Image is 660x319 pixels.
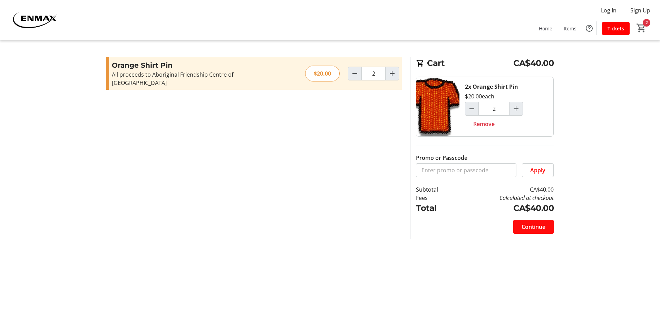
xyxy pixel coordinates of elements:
button: Apply [522,163,554,177]
span: Sign Up [630,6,650,14]
span: CA$40.00 [513,57,554,69]
button: Help [582,21,596,35]
div: All proceeds to Aboriginal Friendship Centre of [GEOGRAPHIC_DATA] [112,70,263,87]
span: Log In [601,6,617,14]
div: 2x Orange Shirt Pin [465,83,518,91]
span: Tickets [608,25,624,32]
span: Apply [530,166,545,174]
img: Orange Shirt Pin [416,77,459,136]
input: Orange Shirt Pin Quantity [361,67,386,80]
div: $20.00 each [465,92,494,100]
button: Sign Up [625,5,656,16]
span: Remove [473,120,495,128]
input: Enter promo or passcode [416,163,516,177]
a: Home [533,22,558,35]
button: Remove [465,117,503,131]
span: Home [539,25,552,32]
button: Continue [513,220,554,234]
button: Decrement by one [348,67,361,80]
button: Log In [595,5,622,16]
a: Items [558,22,582,35]
button: Increment by one [509,102,523,115]
img: ENMAX 's Logo [4,3,66,37]
td: Total [416,202,456,214]
div: $20.00 [305,66,340,81]
h3: Orange Shirt Pin [112,60,263,70]
td: Calculated at checkout [456,194,554,202]
button: Decrement by one [465,102,478,115]
td: CA$40.00 [456,202,554,214]
span: Items [564,25,576,32]
label: Promo or Passcode [416,154,467,162]
td: CA$40.00 [456,185,554,194]
a: Tickets [602,22,630,35]
td: Subtotal [416,185,456,194]
h2: Cart [416,57,554,71]
input: Orange Shirt Pin Quantity [478,102,509,116]
button: Increment by one [386,67,399,80]
span: Continue [522,223,545,231]
td: Fees [416,194,456,202]
button: Cart [635,22,648,34]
